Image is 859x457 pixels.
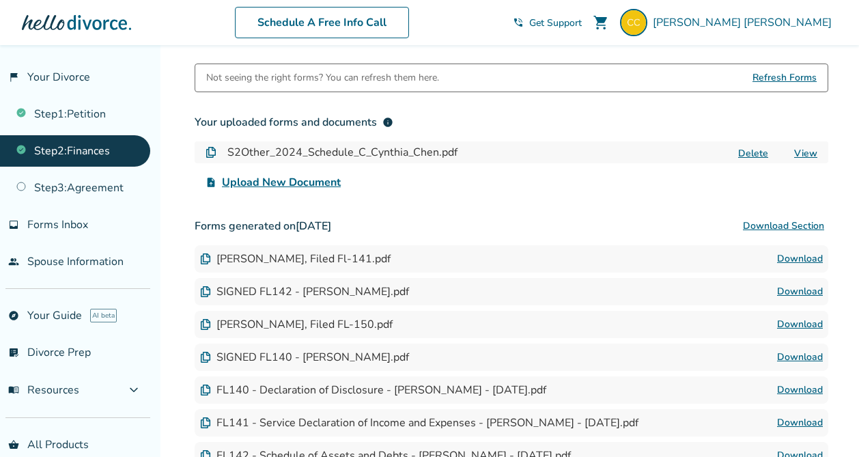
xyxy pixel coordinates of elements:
[27,217,88,232] span: Forms Inbox
[222,174,341,191] span: Upload New Document
[195,212,828,240] h3: Forms generated on [DATE]
[8,310,19,321] span: explore
[200,415,638,430] div: FL141 - Service Declaration of Income and Expenses - [PERSON_NAME] - [DATE].pdf
[593,14,609,31] span: shopping_cart
[777,382,823,398] a: Download
[734,146,772,161] button: Delete
[529,16,582,29] span: Get Support
[794,147,817,160] a: View
[8,383,79,398] span: Resources
[200,253,211,264] img: Document
[200,286,211,297] img: Document
[235,7,409,38] a: Schedule A Free Info Call
[791,391,859,457] iframe: Chat Widget
[200,383,546,398] div: FL140 - Declaration of Disclosure - [PERSON_NAME] - [DATE].pdf
[227,144,457,161] h4: S2Other_2024_Schedule_C_Cynthia_Chen.pdf
[206,64,439,92] div: Not seeing the right forms? You can refresh them here.
[200,350,409,365] div: SIGNED FL140 - [PERSON_NAME].pdf
[620,9,647,36] img: checy16@gmail.com
[382,117,393,128] span: info
[739,212,828,240] button: Download Section
[777,316,823,333] a: Download
[200,385,211,396] img: Document
[8,256,19,267] span: people
[8,347,19,358] span: list_alt_check
[777,283,823,300] a: Download
[90,309,117,322] span: AI beta
[513,16,582,29] a: phone_in_talkGet Support
[513,17,524,28] span: phone_in_talk
[195,114,393,130] div: Your uploaded forms and documents
[206,147,216,158] img: Document
[777,251,823,267] a: Download
[8,72,19,83] span: flag_2
[200,317,393,332] div: [PERSON_NAME], Filed FL-150.pdf
[200,319,211,330] img: Document
[777,415,823,431] a: Download
[200,284,409,299] div: SIGNED FL142 - [PERSON_NAME].pdf
[8,439,19,450] span: shopping_basket
[8,219,19,230] span: inbox
[200,352,211,363] img: Document
[653,15,837,30] span: [PERSON_NAME] [PERSON_NAME]
[200,417,211,428] img: Document
[752,64,817,92] span: Refresh Forms
[777,349,823,365] a: Download
[200,251,391,266] div: [PERSON_NAME], Filed Fl-141.pdf
[206,177,216,188] span: upload_file
[8,385,19,396] span: menu_book
[126,382,142,398] span: expand_more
